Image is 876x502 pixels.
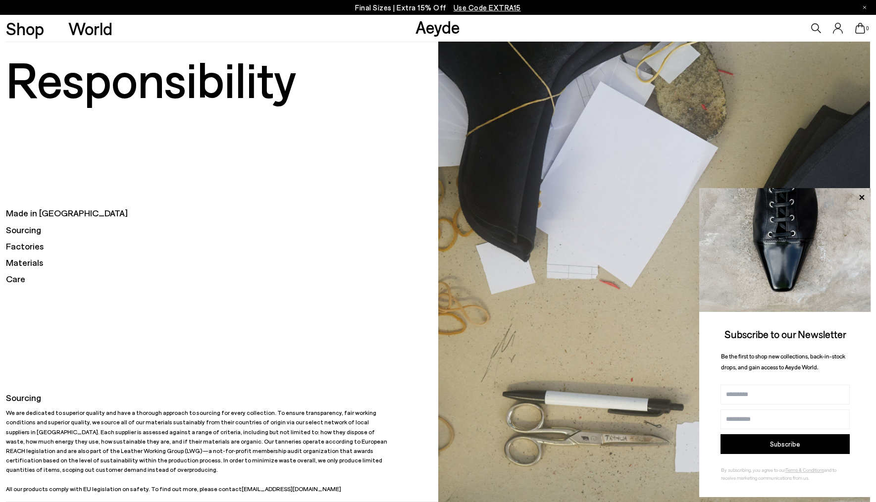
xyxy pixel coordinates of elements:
h1: Responsibility [6,44,438,113]
span: Subscribe to our Newsletter [724,328,846,340]
span: 0 [865,26,870,31]
a: Terms & Conditions [785,467,824,473]
button: Subscribe [721,434,850,454]
a: World [68,20,112,37]
h5: Sourcing [6,224,438,236]
h5: Factories [6,240,438,252]
span: Navigate to /collections/ss25-final-sizes [454,3,521,12]
p: Final Sizes | Extra 15% Off [355,1,521,14]
span: Be the first to shop new collections, back-in-stock drops, and gain access to Aeyde World. [721,352,845,371]
img: Sourcing_6694a759-cff3-432c-8c43-8fedcf86b2fd_900x.jpg [438,42,870,502]
h5: Materials [6,256,438,269]
h5: Sourcing [6,392,390,404]
img: ca3f721fb6ff708a270709c41d776025.jpg [699,188,871,312]
a: 0 [855,23,865,34]
h5: Care [6,273,438,285]
a: Aeyde [415,16,460,37]
h5: Made in [GEOGRAPHIC_DATA] [6,207,438,219]
span: By subscribing, you agree to our [721,467,785,473]
p: We are dedicated to superior quality and have a thorough approach to sourcing for every collectio... [6,408,390,494]
a: Shop [6,20,44,37]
